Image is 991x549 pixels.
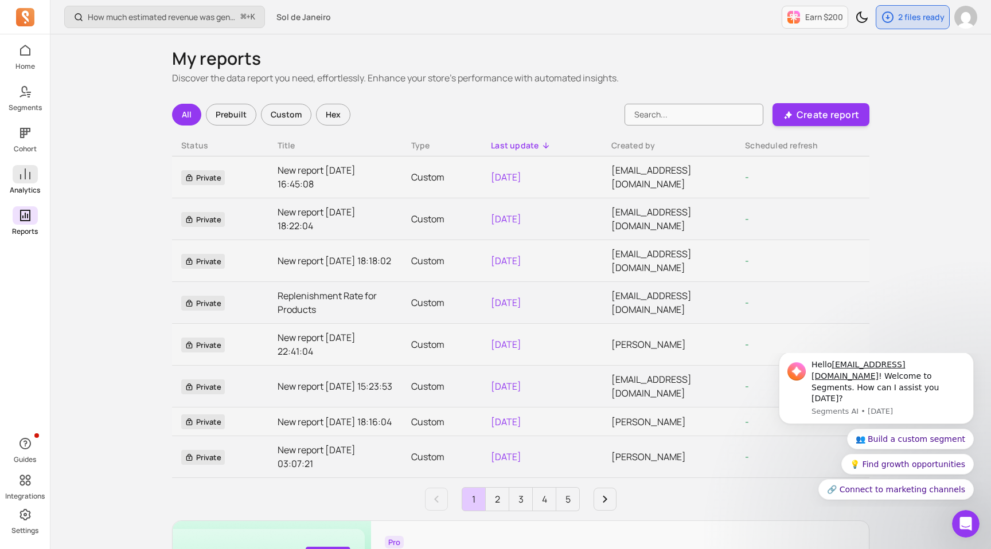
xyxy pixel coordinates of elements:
[556,488,579,511] a: Page 5
[491,450,593,464] p: [DATE]
[50,53,204,64] p: Message from Segments AI, sent 9w ago
[5,492,45,501] p: Integrations
[251,13,255,22] kbd: K
[14,455,36,464] p: Guides
[15,62,35,71] p: Home
[26,9,44,28] img: Profile image for Segments AI
[625,104,763,126] input: Search
[88,11,236,23] p: How much estimated revenue was generated from a campaign?
[13,432,38,466] button: Guides
[12,227,38,236] p: Reports
[491,254,593,268] p: [DATE]
[181,254,225,269] span: Private
[14,144,37,154] p: Cohort
[270,7,338,28] button: Sol de Janeiro
[402,407,482,436] td: Custom
[602,324,736,366] td: [PERSON_NAME]
[402,436,482,478] td: Custom
[954,6,977,29] img: avatar
[10,186,40,195] p: Analytics
[602,366,736,407] td: [EMAIL_ADDRESS][DOMAIN_NAME]
[50,7,143,28] a: [EMAIL_ADDRESS][DOMAIN_NAME]
[17,76,212,147] div: Quick reply options
[278,331,393,358] a: New report [DATE] 22:41:04
[278,415,393,429] a: New report [DATE] 18:16:04
[85,76,213,96] button: Quick reply: 👥 Build a custom segment
[402,198,482,240] td: Custom
[745,380,749,393] span: -
[278,379,393,393] a: New report [DATE] 15:23:53
[772,103,869,126] button: Create report
[745,213,749,225] span: -
[240,10,247,25] kbd: ⌘
[278,205,393,233] a: New report [DATE] 18:22:04
[278,163,393,191] a: New report [DATE] 16:45:08
[602,156,736,198] td: [EMAIL_ADDRESS][DOMAIN_NAME]
[491,379,593,393] p: [DATE]
[181,379,225,394] span: Private
[278,443,393,470] a: New report [DATE] 03:07:21
[745,338,749,351] span: -
[486,488,509,511] a: Page 2
[736,135,869,156] th: Toggle SortBy
[509,488,532,511] a: Page 3
[805,11,843,23] p: Earn $200
[602,198,736,240] td: [EMAIL_ADDRESS][DOMAIN_NAME]
[80,101,212,121] button: Quick reply: 💡 Find growth opportunities
[745,450,749,463] span: -
[491,140,593,151] div: Last update
[385,536,404,548] span: Pro
[745,254,749,267] span: -
[602,407,736,436] td: [PERSON_NAME]
[533,488,556,511] a: Page 4
[261,104,311,126] div: Custom
[402,366,482,407] td: Custom
[762,353,991,507] iframe: Intercom notifications message
[64,6,265,28] button: How much estimated revenue was generated from a campaign?⌘+K
[206,104,256,126] div: Prebuilt
[181,170,225,185] span: Private
[402,240,482,282] td: Custom
[402,282,482,324] td: Custom
[602,135,736,156] th: Toggle SortBy
[11,526,38,535] p: Settings
[745,171,749,183] span: -
[402,156,482,198] td: Custom
[782,6,848,29] button: Earn $200
[172,135,268,156] th: Toggle SortBy
[172,71,869,85] p: Discover the data report you need, effortlessly. Enhance your store's performance with automated ...
[172,487,869,511] ul: Pagination
[491,170,593,184] p: [DATE]
[181,414,225,429] span: Private
[425,488,448,511] a: Previous page
[172,104,201,126] div: All
[602,240,736,282] td: [EMAIL_ADDRESS][DOMAIN_NAME]
[57,126,212,147] button: Quick reply: 🔗 Connect to marketing channels
[241,11,255,23] span: +
[491,296,593,309] p: [DATE]
[9,103,42,112] p: Segments
[745,415,749,428] span: -
[181,338,225,352] span: Private
[278,289,393,316] a: Replenishment Rate for Products
[316,104,350,126] div: Hex
[482,135,602,156] th: Toggle SortBy
[594,488,617,511] a: Next page
[462,488,485,511] a: Page 1 is your current page
[402,324,482,366] td: Custom
[278,254,393,268] a: New report [DATE] 18:18:02
[50,6,204,51] div: Message content
[898,11,945,23] p: 2 files ready
[745,296,749,309] span: -
[797,108,859,121] p: Create report
[268,135,402,156] th: Toggle SortBy
[491,212,593,226] p: [DATE]
[276,11,331,23] span: Sol de Janeiro
[602,436,736,478] td: [PERSON_NAME]
[952,510,980,538] iframe: Intercom live chat
[402,135,482,156] th: Toggle SortBy
[850,6,873,29] button: Toggle dark mode
[181,450,225,465] span: Private
[602,282,736,324] td: [EMAIL_ADDRESS][DOMAIN_NAME]
[491,415,593,429] p: [DATE]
